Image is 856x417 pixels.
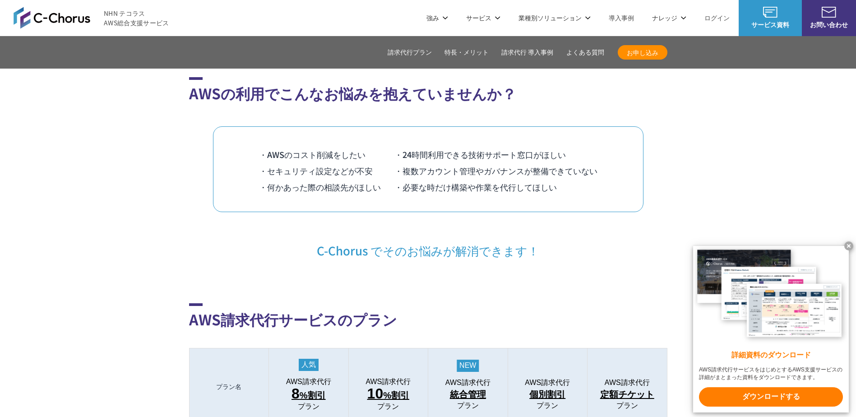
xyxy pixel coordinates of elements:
a: 請求代行プラン [388,48,432,57]
li: ・セキュリティ設定などが不安 [259,162,394,179]
img: お問い合わせ [822,7,836,18]
span: プラン [457,402,479,410]
li: ・必要な時だけ構築や作業を代行してほしい [394,179,597,195]
a: ログイン [704,13,730,23]
span: 個別割引 [529,387,565,402]
span: プラン [298,403,319,411]
span: NHN テコラス AWS総合支援サービス [104,9,169,28]
a: 特長・メリット [444,48,489,57]
span: プラン [616,402,638,410]
span: 8 [292,385,300,402]
img: AWS総合支援サービス C-Chorus [14,7,90,28]
span: 統合管理 [450,387,486,402]
p: ナレッジ [652,13,686,23]
span: プラン [377,403,399,411]
h2: AWSの利用でこんなお悩みを抱えていませんか？ [189,77,667,104]
a: 導入事例 [609,13,634,23]
p: 業種別ソリューション [518,13,591,23]
a: お申し込み [618,45,667,60]
x-t: ダウンロードする [699,387,843,407]
span: AWS請求代行 [286,378,331,386]
img: AWS総合支援サービス C-Chorus サービス資料 [763,7,777,18]
span: %割引 [292,386,326,403]
span: プラン [537,402,558,410]
a: AWS総合支援サービス C-Chorus NHN テコラスAWS総合支援サービス [14,7,169,28]
a: 詳細資料のダウンロード AWS請求代行サービスをはじめとするAWS支援サービスの詳細がまとまった資料をダウンロードできます。 ダウンロードする [693,246,849,412]
a: 請求代行 導入事例 [501,48,554,57]
p: サービス [466,13,500,23]
span: %割引 [367,386,409,403]
p: C-Chorus でそのお悩みが解消できます！ [189,226,667,258]
span: 定額チケット [600,387,654,402]
a: よくある質問 [566,48,604,57]
span: お申し込み [618,48,667,57]
span: 10 [367,385,384,402]
li: ・24時間利用できる技術サポート窓口がほしい [394,146,597,162]
li: ・複数アカウント管理やガバナンスが整備できていない [394,162,597,179]
p: 強み [426,13,448,23]
x-t: 詳細資料のダウンロード [699,350,843,361]
a: AWS請求代行 定額チケットプラン [592,379,662,410]
li: ・AWSのコスト削減をしたい [259,146,394,162]
span: サービス資料 [739,20,802,29]
a: AWS請求代行 個別割引プラン [513,379,583,410]
span: AWS請求代行 [445,379,490,387]
a: AWS請求代行 統合管理プラン [433,379,503,410]
a: AWS請求代行 8%割引 プラン [273,378,343,411]
span: AWS請求代行 [525,379,570,387]
a: AWS請求代行 10%割引プラン [353,378,423,411]
h2: AWS請求代行サービスのプラン [189,303,667,330]
span: AWS請求代行 [366,378,411,386]
span: お問い合わせ [802,20,856,29]
x-t: AWS請求代行サービスをはじめとするAWS支援サービスの詳細がまとまった資料をダウンロードできます。 [699,366,843,381]
li: ・何かあった際の相談先がほしい [259,179,394,195]
span: AWS請求代行 [605,379,650,387]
